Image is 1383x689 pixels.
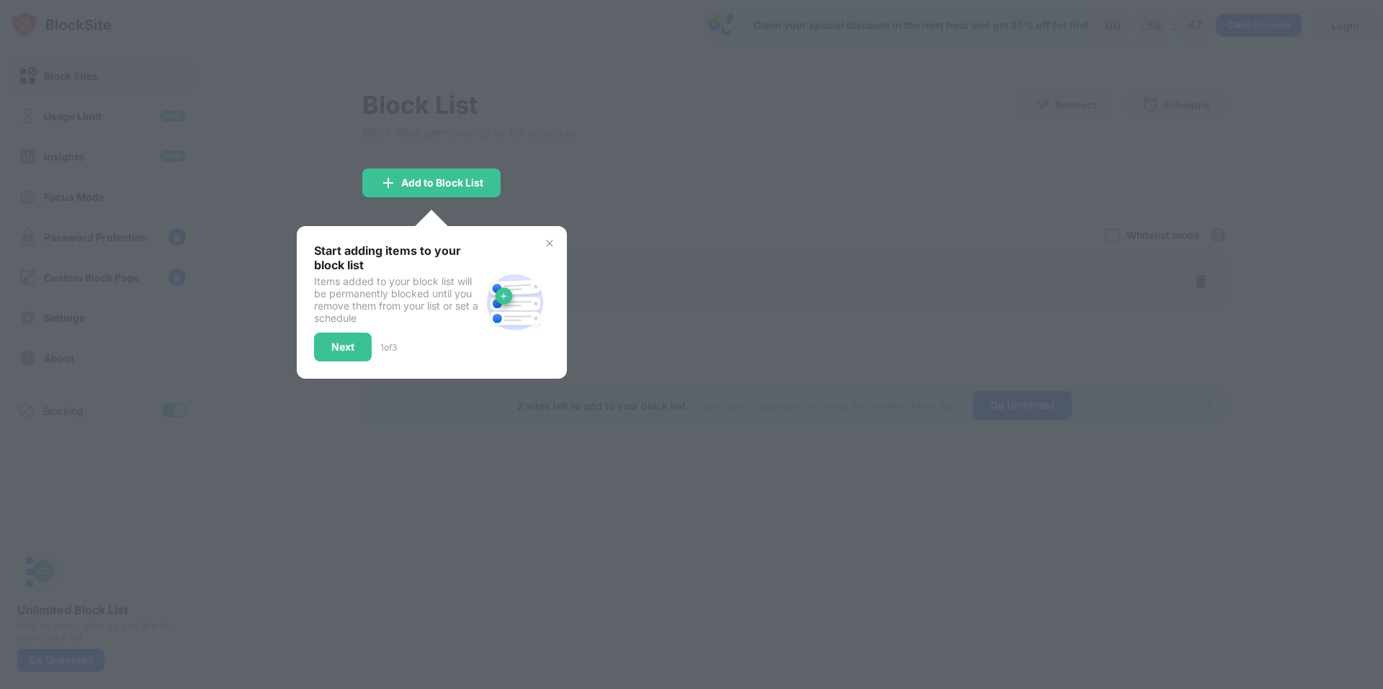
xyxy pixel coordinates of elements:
div: Add to Block List [401,177,483,189]
div: 1 of 3 [380,342,397,353]
img: block-site.svg [480,268,550,337]
div: Items added to your block list will be permanently blocked until you remove them from your list o... [314,275,480,324]
div: Next [331,341,354,353]
img: x-button.svg [544,238,555,249]
div: Start adding items to your block list [314,243,480,272]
